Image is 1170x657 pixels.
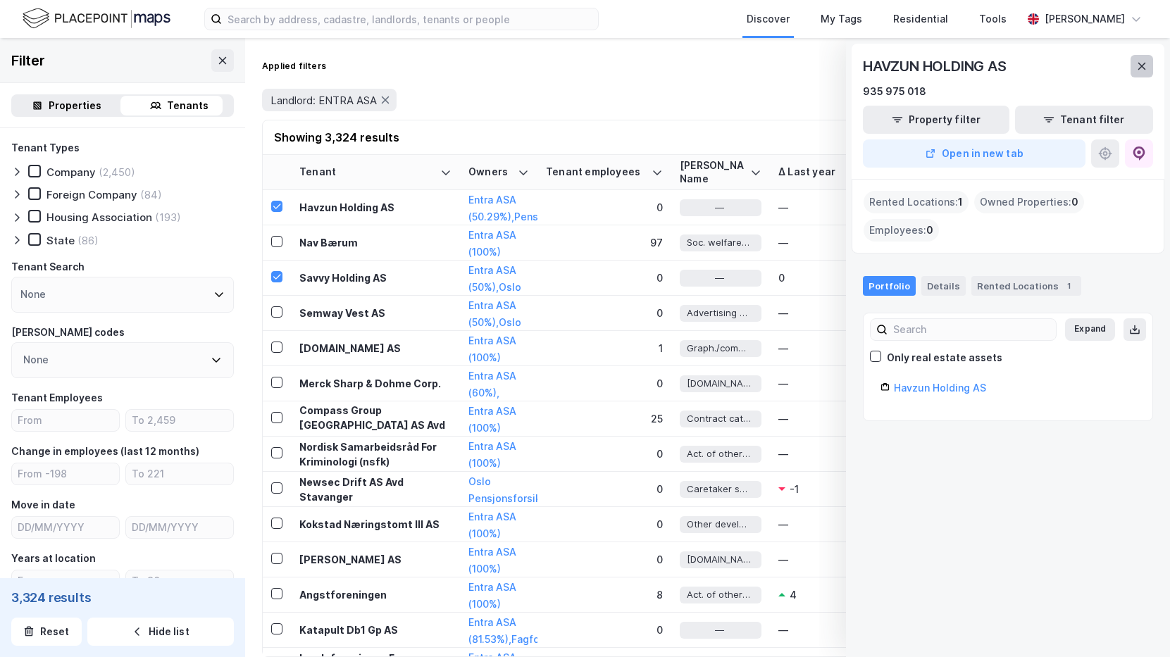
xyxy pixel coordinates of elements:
[23,6,170,31] img: logo.f888ab2527a4732fd821a326f86c7f29.svg
[11,49,45,72] div: Filter
[778,411,909,426] div: —
[274,129,399,146] div: Showing 3,324 results
[546,376,663,391] div: 0
[299,235,452,250] div: Nav Bærum
[546,200,663,215] div: 0
[546,411,663,426] div: 25
[1065,318,1115,341] button: Expand
[11,443,199,460] div: Change in employees (last 12 months)
[863,276,916,296] div: Portfolio
[979,11,1007,27] div: Tools
[687,376,752,391] span: [DOMAIN_NAME] pharmaceut. goods
[23,351,49,368] div: None
[12,463,119,484] input: From -198
[546,482,663,496] div: 0
[1015,106,1153,134] button: Tenant filter
[687,235,752,250] span: Soc. welfare org. act.
[778,235,909,250] div: —
[974,191,1084,213] div: Owned Properties :
[12,570,119,592] input: From
[87,618,235,646] button: Hide list
[863,139,1085,168] button: Open in new tab
[778,165,892,179] div: Δ Last year
[126,463,233,484] input: To 221
[687,411,752,426] span: Contract catering service activities and other food service activities
[715,622,724,637] span: —
[958,194,963,211] span: 1
[546,235,663,250] div: 97
[46,234,75,247] div: State
[126,410,233,431] input: To 2,459
[687,482,752,496] span: Caretaker services
[778,446,909,461] div: —
[11,589,234,606] div: 3,324 results
[299,200,452,215] div: Havzun Holding AS
[299,306,452,320] div: Semway Vest AS
[546,587,663,602] div: 8
[864,219,939,242] div: Employees :
[715,270,724,285] span: —
[1045,11,1125,27] div: [PERSON_NAME]
[299,475,452,504] div: Newsec Drift AS Avd Stavanger
[299,587,452,602] div: Angstforeningen
[270,94,377,107] span: Landlord: ENTRA ASA
[546,517,663,532] div: 0
[11,389,103,406] div: Tenant Employees
[546,270,663,285] div: 0
[262,61,326,72] div: Applied filters
[49,97,101,114] div: Properties
[546,446,663,461] div: 0
[299,270,452,285] div: Savvy Holding AS
[893,11,948,27] div: Residential
[46,211,152,224] div: Housing Association
[687,587,752,602] span: Act. of other membership org.
[126,570,233,592] input: To 30
[921,276,966,296] div: Details
[790,587,797,602] div: 4
[863,55,1009,77] div: HAVZUN HOLDING AS
[46,165,96,179] div: Company
[687,446,752,461] span: Act. of other membership org.
[894,382,986,394] a: Havzun Holding AS
[687,517,752,532] span: Other developm./sale of real estate
[299,403,452,447] div: Compass Group [GEOGRAPHIC_DATA] AS Avd 3392 Entra Sundkvartalet
[971,276,1081,296] div: Rented Locations
[546,552,663,567] div: 0
[99,165,135,179] div: (2,450)
[167,97,209,114] div: Tenants
[687,341,752,356] span: Graph./communic. design
[546,341,663,356] div: 1
[77,234,99,247] div: (86)
[546,622,663,637] div: 0
[863,83,926,100] div: 935 975 018
[778,306,909,320] div: —
[546,306,663,320] div: 0
[299,552,452,567] div: [PERSON_NAME] AS
[299,622,452,637] div: Katapult Db1 Gp AS
[299,376,452,391] div: Merck Sharp & Dohme Corp.
[11,618,82,646] button: Reset
[888,319,1056,340] input: Search
[680,159,745,185] div: [PERSON_NAME] Name
[12,410,119,431] input: From
[1100,589,1170,657] iframe: Chat Widget
[299,341,452,356] div: [DOMAIN_NAME] AS
[778,270,909,285] div: 0
[790,482,799,496] div: -1
[11,496,75,513] div: Move in date
[11,139,80,156] div: Tenant Types
[222,8,598,30] input: Search by address, cadastre, landlords, tenants or people
[299,165,435,179] div: Tenant
[11,550,96,567] div: Years at location
[299,517,452,532] div: Kokstad Næringstomt III AS
[887,349,1002,366] div: Only real estate assets
[46,188,137,201] div: Foreign Company
[299,439,452,469] div: Nordisk Samarbeidsråd For Kriminologi (nsfk)
[1062,279,1076,293] div: 1
[687,552,752,567] span: [DOMAIN_NAME] lumber
[778,552,909,567] div: —
[926,222,933,239] span: 0
[1071,194,1078,211] span: 0
[778,376,909,391] div: —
